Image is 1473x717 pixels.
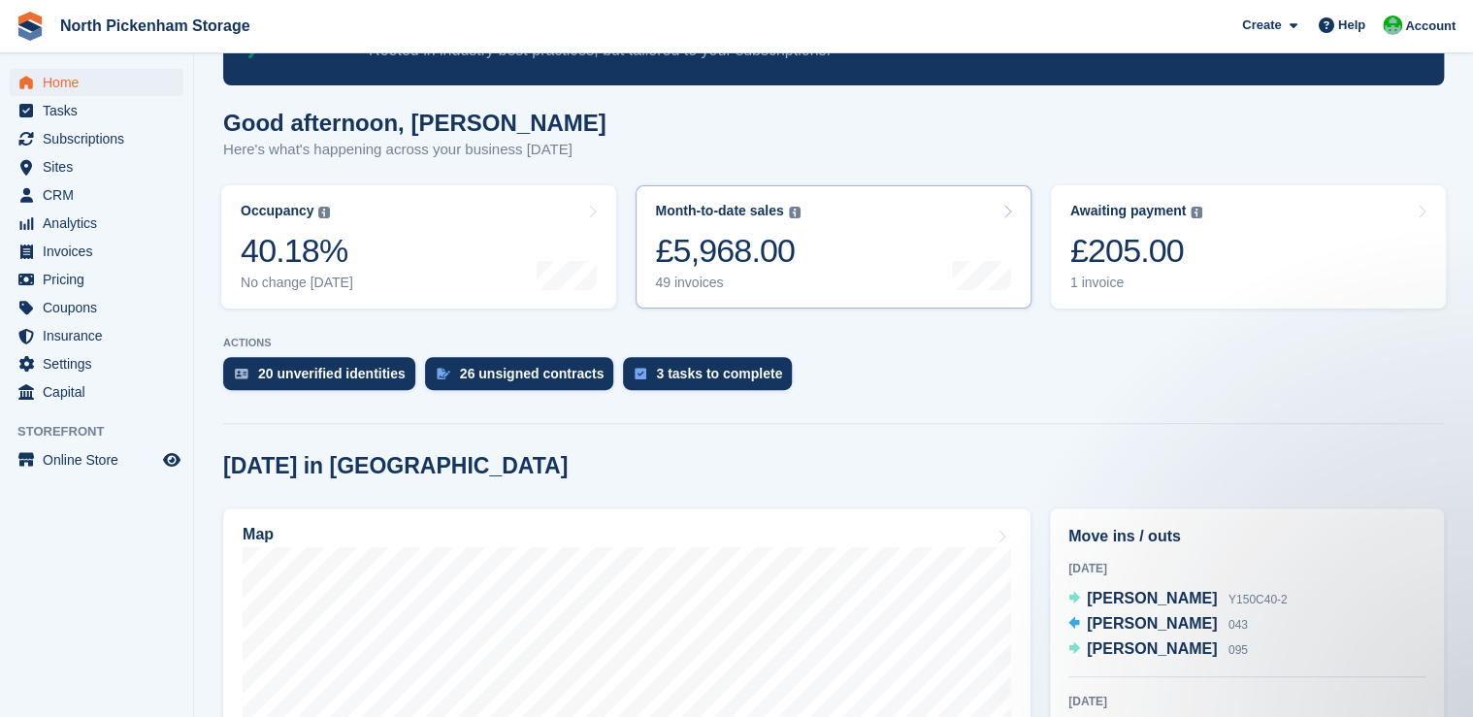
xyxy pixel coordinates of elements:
h1: Good afternoon, [PERSON_NAME] [223,110,606,136]
div: 49 invoices [655,275,800,291]
img: task-75834270c22a3079a89374b754ae025e5fb1db73e45f91037f5363f120a921f8.svg [635,368,646,379]
span: Account [1405,16,1456,36]
span: Invoices [43,238,159,265]
a: menu [10,378,183,406]
span: Insurance [43,322,159,349]
span: Online Store [43,446,159,473]
a: menu [10,153,183,180]
span: Subscriptions [43,125,159,152]
span: Capital [43,378,159,406]
img: verify_identity-adf6edd0f0f0b5bbfe63781bf79b02c33cf7c696d77639b501bdc392416b5a36.svg [235,368,248,379]
a: 3 tasks to complete [623,357,802,400]
div: 3 tasks to complete [656,366,782,381]
span: [PERSON_NAME] [1087,640,1217,657]
img: icon-info-grey-7440780725fd019a000dd9b08b2336e03edf1995a4989e88bcd33f0948082b44.svg [789,207,801,218]
span: [PERSON_NAME] [1087,590,1217,606]
a: menu [10,266,183,293]
span: Tasks [43,97,159,124]
span: Analytics [43,210,159,237]
a: Preview store [160,448,183,472]
span: 043 [1228,618,1248,632]
div: No change [DATE] [241,275,353,291]
div: 40.18% [241,231,353,271]
span: Pricing [43,266,159,293]
a: menu [10,350,183,377]
img: icon-info-grey-7440780725fd019a000dd9b08b2336e03edf1995a4989e88bcd33f0948082b44.svg [1191,207,1202,218]
div: [DATE] [1068,560,1425,577]
div: £205.00 [1070,231,1203,271]
a: [PERSON_NAME] Y150C40-2 [1068,587,1287,612]
div: Occupancy [241,203,313,219]
span: Sites [43,153,159,180]
img: contract_signature_icon-13c848040528278c33f63329250d36e43548de30e8caae1d1a13099fd9432cc5.svg [437,368,450,379]
div: 26 unsigned contracts [460,366,605,381]
a: Occupancy 40.18% No change [DATE] [221,185,616,309]
a: Month-to-date sales £5,968.00 49 invoices [636,185,1031,309]
div: Awaiting payment [1070,203,1187,219]
span: CRM [43,181,159,209]
a: menu [10,322,183,349]
img: stora-icon-8386f47178a22dfd0bd8f6a31ec36ba5ce8667c1dd55bd0f319d3a0aa187defe.svg [16,12,45,41]
a: North Pickenham Storage [52,10,258,42]
a: menu [10,69,183,96]
a: Awaiting payment £205.00 1 invoice [1051,185,1446,309]
div: 20 unverified identities [258,366,406,381]
span: 095 [1228,643,1248,657]
a: menu [10,238,183,265]
a: menu [10,97,183,124]
a: menu [10,181,183,209]
span: Help [1338,16,1365,35]
a: menu [10,294,183,321]
div: [DATE] [1068,693,1425,710]
div: 1 invoice [1070,275,1203,291]
img: Chris Gulliver [1383,16,1402,35]
a: [PERSON_NAME] 095 [1068,637,1248,663]
p: ACTIONS [223,337,1444,349]
a: [PERSON_NAME] 043 [1068,612,1248,637]
div: £5,968.00 [655,231,800,271]
span: Settings [43,350,159,377]
h2: [DATE] in [GEOGRAPHIC_DATA] [223,453,568,479]
h2: Map [243,526,274,543]
span: Y150C40-2 [1228,593,1288,606]
span: Create [1242,16,1281,35]
div: Month-to-date sales [655,203,783,219]
img: icon-info-grey-7440780725fd019a000dd9b08b2336e03edf1995a4989e88bcd33f0948082b44.svg [318,207,330,218]
a: 26 unsigned contracts [425,357,624,400]
span: Home [43,69,159,96]
span: [PERSON_NAME] [1087,615,1217,632]
a: 20 unverified identities [223,357,425,400]
p: Here's what's happening across your business [DATE] [223,139,606,161]
a: menu [10,210,183,237]
h2: Move ins / outs [1068,525,1425,548]
a: menu [10,125,183,152]
span: Coupons [43,294,159,321]
span: Storefront [17,422,193,441]
a: menu [10,446,183,473]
